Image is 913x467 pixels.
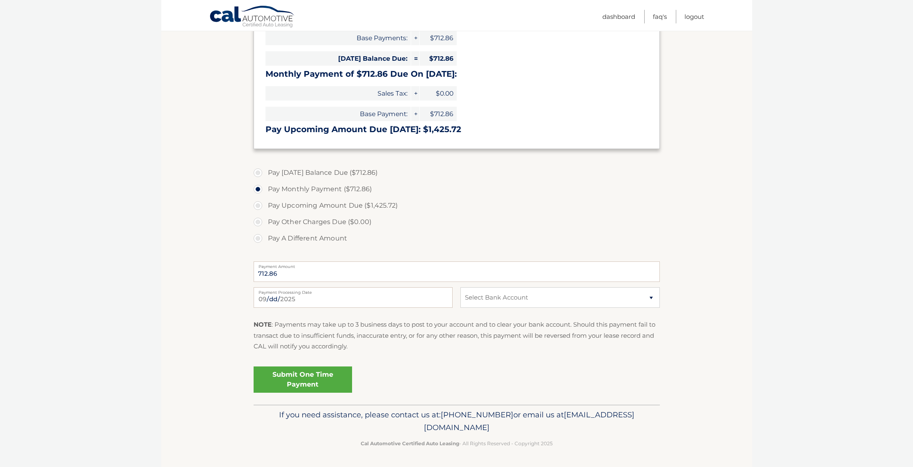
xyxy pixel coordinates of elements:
[254,366,352,393] a: Submit One Time Payment
[420,51,457,66] span: $712.86
[411,107,419,121] span: +
[265,51,411,66] span: [DATE] Balance Due:
[259,439,654,448] p: - All Rights Reserved - Copyright 2025
[265,86,411,101] span: Sales Tax:
[254,320,272,328] strong: NOTE
[361,440,459,446] strong: Cal Automotive Certified Auto Leasing
[411,31,419,45] span: +
[265,31,411,45] span: Base Payments:
[209,5,295,29] a: Cal Automotive
[602,10,635,23] a: Dashboard
[420,31,457,45] span: $712.86
[420,107,457,121] span: $712.86
[411,51,419,66] span: =
[254,214,660,230] label: Pay Other Charges Due ($0.00)
[254,230,660,247] label: Pay A Different Amount
[265,69,648,79] h3: Monthly Payment of $712.86 Due On [DATE]:
[254,287,453,294] label: Payment Processing Date
[254,287,453,308] input: Payment Date
[254,261,660,268] label: Payment Amount
[684,10,704,23] a: Logout
[259,408,654,435] p: If you need assistance, please contact us at: or email us at
[254,319,660,352] p: : Payments may take up to 3 business days to post to your account and to clear your bank account....
[265,107,411,121] span: Base Payment:
[411,86,419,101] span: +
[420,86,457,101] span: $0.00
[653,10,667,23] a: FAQ's
[441,410,513,419] span: [PHONE_NUMBER]
[254,261,660,282] input: Payment Amount
[254,181,660,197] label: Pay Monthly Payment ($712.86)
[254,165,660,181] label: Pay [DATE] Balance Due ($712.86)
[265,124,648,135] h3: Pay Upcoming Amount Due [DATE]: $1,425.72
[254,197,660,214] label: Pay Upcoming Amount Due ($1,425.72)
